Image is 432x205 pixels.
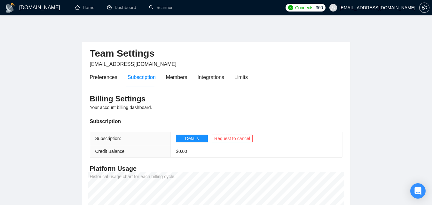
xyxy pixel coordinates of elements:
a: searchScanner [149,5,173,10]
span: $ 0.00 [176,149,187,154]
div: Limits [234,73,248,81]
span: user [331,5,335,10]
a: dashboardDashboard [107,5,136,10]
span: setting [420,5,429,10]
img: upwork-logo.png [288,5,293,10]
h4: Platform Usage [90,164,342,173]
div: Preferences [90,73,117,81]
h3: Billing Settings [90,94,342,104]
span: Credit Balance: [95,149,126,154]
div: Subscription [128,73,156,81]
div: Members [166,73,187,81]
div: Open Intercom Messenger [410,183,426,199]
img: logo [5,3,15,13]
span: Request to cancel [214,135,250,142]
div: Subscription [90,117,342,125]
button: Request to cancel [212,135,253,142]
a: setting [419,5,429,10]
button: Details [176,135,208,142]
h2: Team Settings [90,47,342,60]
span: 360 [316,4,323,11]
span: Your account billing dashboard. [90,105,152,110]
span: Connects: [295,4,314,11]
span: [EMAIL_ADDRESS][DOMAIN_NAME] [90,61,177,67]
a: homeHome [75,5,94,10]
span: Subscription: [95,136,121,141]
span: Details [185,135,199,142]
div: Integrations [198,73,224,81]
button: setting [419,3,429,13]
